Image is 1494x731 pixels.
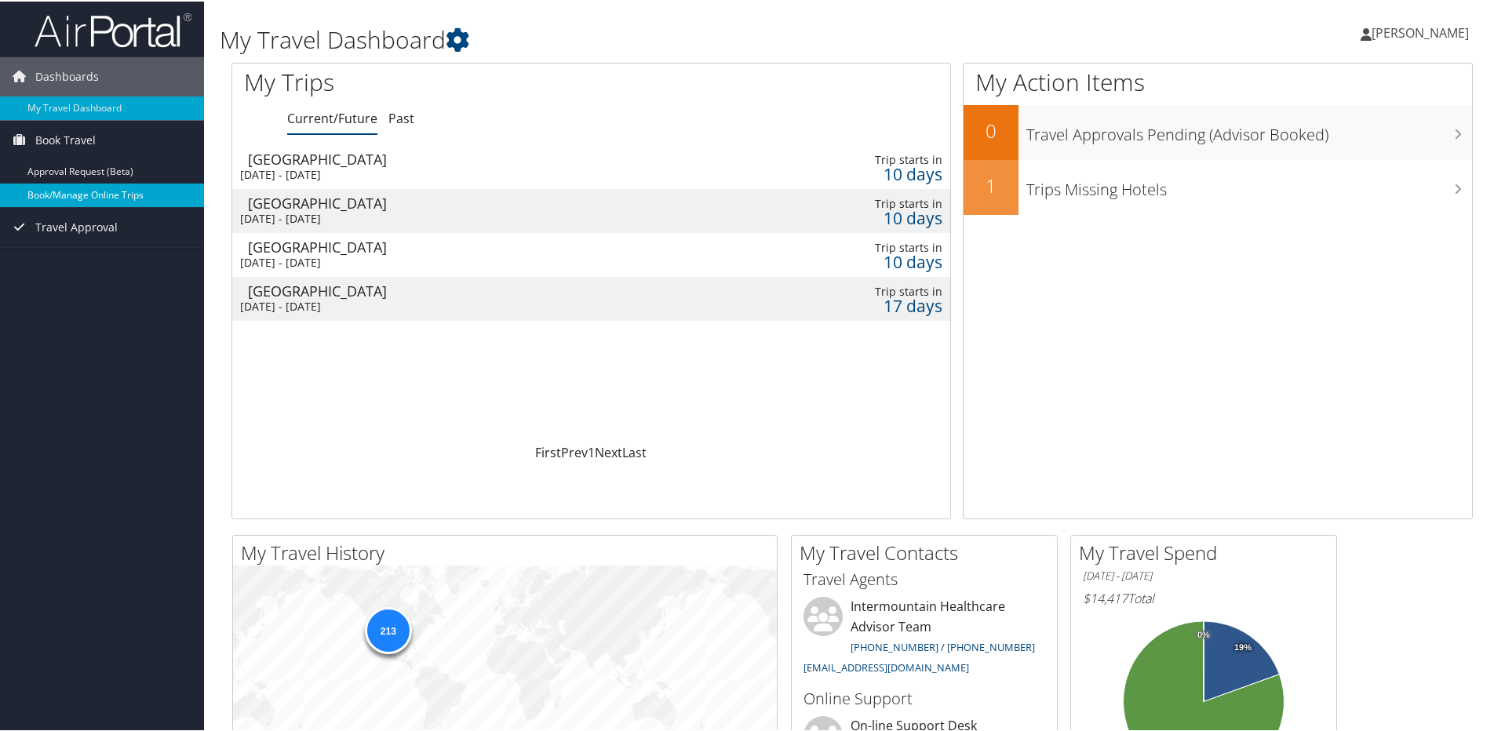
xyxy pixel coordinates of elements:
div: Trip starts in [784,283,942,297]
a: Current/Future [287,108,377,125]
h3: Travel Approvals Pending (Advisor Booked) [1026,115,1472,144]
div: Trip starts in [784,195,942,209]
a: Past [388,108,414,125]
h1: My Trips [244,64,640,97]
h2: My Travel History [241,538,777,565]
div: Trip starts in [784,239,942,253]
div: Trip starts in [784,151,942,165]
span: Dashboards [35,56,99,95]
h1: My Travel Dashboard [220,22,1063,55]
h1: My Action Items [964,64,1472,97]
tspan: 19% [1234,642,1252,651]
a: [EMAIL_ADDRESS][DOMAIN_NAME] [803,659,969,673]
a: Last [622,442,647,460]
img: airportal-logo.png [35,10,191,47]
h2: My Travel Contacts [800,538,1057,565]
a: 1 [588,442,595,460]
a: Prev [561,442,588,460]
h6: [DATE] - [DATE] [1083,567,1325,582]
a: 1Trips Missing Hotels [964,158,1472,213]
div: [GEOGRAPHIC_DATA] [248,282,696,296]
div: [DATE] - [DATE] [240,166,688,180]
span: Book Travel [35,119,96,158]
div: [GEOGRAPHIC_DATA] [248,238,696,253]
div: [DATE] - [DATE] [240,298,688,312]
span: $14,417 [1083,588,1128,606]
div: 10 days [784,209,942,224]
div: [DATE] - [DATE] [240,254,688,268]
div: 213 [364,606,411,653]
div: [GEOGRAPHIC_DATA] [248,151,696,165]
a: Next [595,442,622,460]
h2: My Travel Spend [1079,538,1336,565]
h3: Trips Missing Hotels [1026,169,1472,199]
div: 10 days [784,253,942,267]
div: 17 days [784,297,942,311]
div: [DATE] - [DATE] [240,210,688,224]
h3: Travel Agents [803,567,1045,589]
span: [PERSON_NAME] [1372,23,1469,40]
li: Intermountain Healthcare Advisor Team [796,595,1053,679]
div: 10 days [784,165,942,180]
a: 0Travel Approvals Pending (Advisor Booked) [964,104,1472,158]
span: Travel Approval [35,206,118,245]
div: [GEOGRAPHIC_DATA] [248,195,696,209]
tspan: 0% [1197,629,1210,638]
h2: 0 [964,116,1018,143]
a: First [535,442,561,460]
h6: Total [1083,588,1325,606]
h3: Online Support [803,686,1045,708]
h2: 1 [964,171,1018,198]
a: [PERSON_NAME] [1361,8,1485,55]
a: [PHONE_NUMBER] / [PHONE_NUMBER] [851,638,1035,653]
